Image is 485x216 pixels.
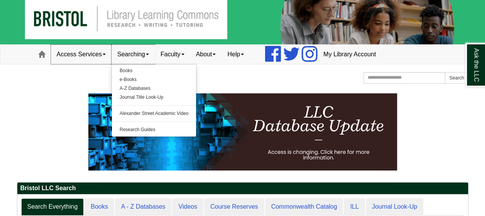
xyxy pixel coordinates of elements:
a: Commonwealth Catalog [265,198,343,216]
a: Journal Look-Up [366,198,423,216]
a: Journal Title Look-Up [112,93,196,102]
a: Access Services [51,45,112,64]
a: Faculty [155,45,190,64]
a: A-Z Databases [112,84,196,93]
a: Books [112,66,196,75]
img: HTML tutorial [88,93,397,170]
a: Help [221,45,250,64]
a: Videos [172,198,203,216]
h2: Bristol LLC Search [17,182,468,194]
a: Research Guides [112,125,196,134]
a: A - Z Databases [115,198,172,216]
a: My Library Account [318,45,382,64]
a: Search Everything [21,198,84,216]
a: Course Reserves [204,198,264,216]
a: Books [84,198,114,216]
a: Alexander Street Academic Video [112,109,196,118]
button: Search [445,72,468,84]
a: Searching [112,45,155,64]
a: About [190,45,222,64]
a: e-Books [112,75,196,84]
a: ILL [344,198,365,216]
